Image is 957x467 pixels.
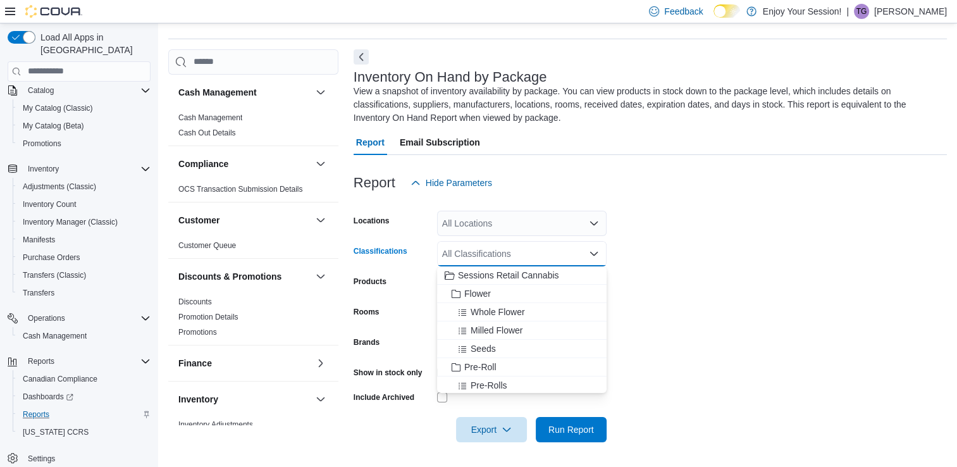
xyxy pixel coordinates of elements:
[23,252,80,263] span: Purchase Orders
[18,118,89,134] a: My Catalog (Beta)
[13,388,156,406] a: Dashboards
[426,177,492,189] span: Hide Parameters
[23,288,54,298] span: Transfers
[3,352,156,370] button: Reports
[18,389,78,404] a: Dashboards
[178,420,253,430] span: Inventory Adjustments
[354,216,390,226] label: Locations
[23,427,89,437] span: [US_STATE] CCRS
[13,266,156,284] button: Transfers (Classic)
[178,185,303,194] a: OCS Transaction Submission Details
[23,83,151,98] span: Catalog
[178,86,257,99] h3: Cash Management
[23,161,64,177] button: Inventory
[18,101,98,116] a: My Catalog (Classic)
[168,238,338,258] div: Customer
[23,354,151,369] span: Reports
[178,158,311,170] button: Compliance
[23,235,55,245] span: Manifests
[23,83,59,98] button: Catalog
[23,451,60,466] a: Settings
[23,392,73,402] span: Dashboards
[437,358,607,377] button: Pre-Roll
[28,85,54,96] span: Catalog
[437,340,607,358] button: Seeds
[168,294,338,345] div: Discounts & Promotions
[178,312,238,322] span: Promotion Details
[178,113,242,123] span: Cash Management
[458,269,559,282] span: Sessions Retail Cannabis
[23,311,151,326] span: Operations
[18,215,151,230] span: Inventory Manager (Classic)
[437,321,607,340] button: Milled Flower
[313,269,328,284] button: Discounts & Promotions
[28,454,55,464] span: Settings
[18,268,91,283] a: Transfers (Classic)
[437,266,607,285] button: Sessions Retail Cannabis
[13,231,156,249] button: Manifests
[178,113,242,122] a: Cash Management
[437,377,607,395] button: Pre-Rolls
[354,246,407,256] label: Classifications
[18,328,92,344] a: Cash Management
[18,407,54,422] a: Reports
[28,313,65,323] span: Operations
[354,175,395,190] h3: Report
[437,303,607,321] button: Whole Flower
[23,270,86,280] span: Transfers (Classic)
[178,327,217,337] span: Promotions
[313,85,328,100] button: Cash Management
[18,328,151,344] span: Cash Management
[13,423,156,441] button: [US_STATE] CCRS
[18,425,94,440] a: [US_STATE] CCRS
[400,130,480,155] span: Email Subscription
[713,4,740,18] input: Dark Mode
[178,270,311,283] button: Discounts & Promotions
[178,393,311,406] button: Inventory
[18,118,151,134] span: My Catalog (Beta)
[178,420,253,429] a: Inventory Adjustments
[18,250,85,265] a: Purchase Orders
[168,182,338,202] div: Compliance
[18,425,151,440] span: Washington CCRS
[178,128,236,137] a: Cash Out Details
[354,392,414,402] label: Include Archived
[3,449,156,467] button: Settings
[13,327,156,345] button: Cash Management
[23,182,96,192] span: Adjustments (Classic)
[471,379,507,392] span: Pre-Rolls
[471,306,525,318] span: Whole Flower
[437,285,607,303] button: Flower
[18,285,151,301] span: Transfers
[178,297,212,307] span: Discounts
[13,370,156,388] button: Canadian Compliance
[178,357,311,370] button: Finance
[3,82,156,99] button: Catalog
[763,4,842,19] p: Enjoy Your Session!
[856,4,867,19] span: TG
[18,285,59,301] a: Transfers
[168,110,338,146] div: Cash Management
[548,423,594,436] span: Run Report
[178,240,236,251] span: Customer Queue
[354,70,547,85] h3: Inventory On Hand by Package
[18,268,151,283] span: Transfers (Classic)
[23,354,59,369] button: Reports
[18,250,151,265] span: Purchase Orders
[18,232,60,247] a: Manifests
[354,277,386,287] label: Products
[13,284,156,302] button: Transfers
[356,130,385,155] span: Report
[464,361,497,373] span: Pre-Roll
[23,409,49,420] span: Reports
[18,371,151,387] span: Canadian Compliance
[589,249,599,259] button: Close list of options
[18,179,151,194] span: Adjustments (Classic)
[178,158,228,170] h3: Compliance
[178,270,281,283] h3: Discounts & Promotions
[178,297,212,306] a: Discounts
[18,232,151,247] span: Manifests
[23,139,61,149] span: Promotions
[464,417,519,442] span: Export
